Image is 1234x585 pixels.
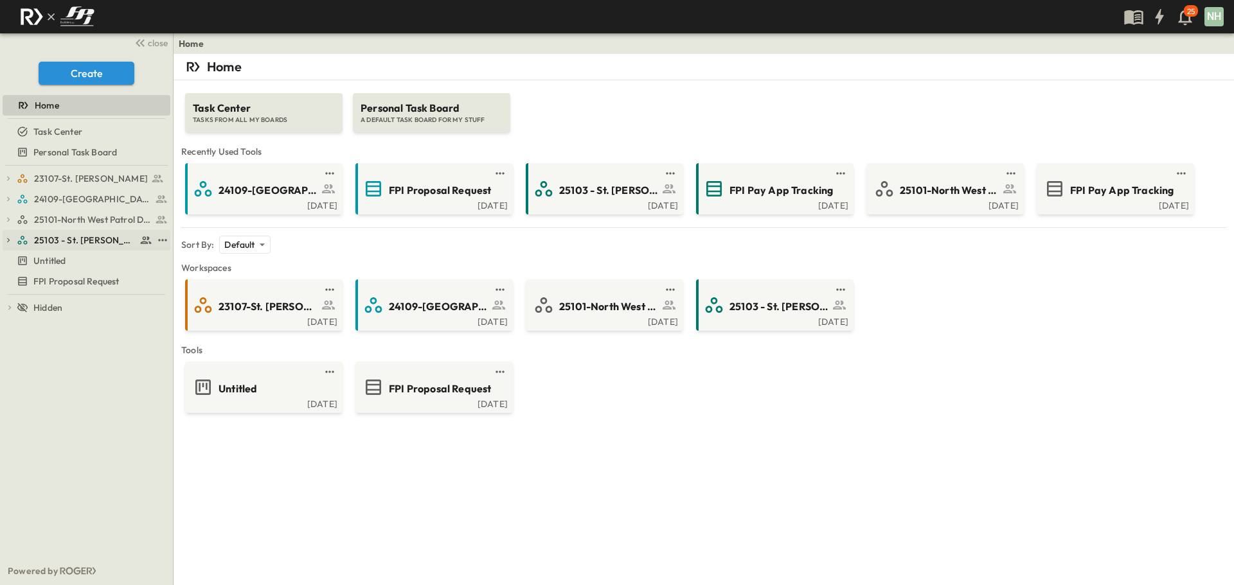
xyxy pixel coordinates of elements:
[39,62,134,85] button: Create
[1039,179,1189,199] a: FPI Pay App Tracking
[15,3,99,30] img: c8d7d1ed905e502e8f77bf7063faec64e13b34fdb1f2bdd94b0e311fc34f8000.png
[869,179,1019,199] a: 25101-North West Patrol Division
[129,33,170,51] button: close
[33,254,66,267] span: Untitled
[322,282,337,297] button: test
[389,299,488,314] span: 24109-[GEOGRAPHIC_DATA][PERSON_NAME]
[358,315,508,326] a: [DATE]
[188,397,337,408] a: [DATE]
[528,315,678,326] a: [DATE]
[663,282,678,297] button: test
[179,37,211,50] nav: breadcrumbs
[1174,166,1189,181] button: test
[155,232,170,248] button: test
[1003,166,1019,181] button: test
[34,234,136,247] span: 25103 - St. [PERSON_NAME] Phase 2
[17,231,152,249] a: 25103 - St. [PERSON_NAME] Phase 2
[699,199,848,209] a: [DATE]
[3,168,170,189] div: 23107-St. [PERSON_NAME]test
[3,250,170,271] div: Untitledtest
[1204,7,1224,26] div: NH
[33,146,117,159] span: Personal Task Board
[17,170,168,188] a: 23107-St. [PERSON_NAME]
[833,282,848,297] button: test
[322,166,337,181] button: test
[358,199,508,209] a: [DATE]
[699,315,848,326] a: [DATE]
[900,183,999,198] span: 25101-North West Patrol Division
[207,58,242,76] p: Home
[33,125,82,138] span: Task Center
[181,145,1226,158] span: Recently Used Tools
[188,295,337,315] a: 23107-St. [PERSON_NAME]
[352,80,512,132] a: Personal Task BoardA DEFAULT TASK BOARD FOR MY STUFF
[181,344,1226,356] span: Tools
[3,252,168,270] a: Untitled
[17,190,168,208] a: 24109-St. Teresa of Calcutta Parish Hall
[3,189,170,209] div: 24109-St. Teresa of Calcutta Parish Halltest
[358,377,508,397] a: FPI Proposal Request
[729,299,829,314] span: 25103 - St. [PERSON_NAME] Phase 2
[188,377,337,397] a: Untitled
[219,299,318,314] span: 23107-St. [PERSON_NAME]
[358,295,508,315] a: 24109-[GEOGRAPHIC_DATA][PERSON_NAME]
[33,301,62,314] span: Hidden
[729,183,833,198] span: FPI Pay App Tracking
[3,230,170,250] div: 25103 - St. [PERSON_NAME] Phase 2test
[3,272,168,290] a: FPI Proposal Request
[1203,6,1225,28] button: NH
[699,179,848,199] a: FPI Pay App Tracking
[34,213,152,226] span: 25101-North West Patrol Division
[219,236,270,254] div: Default
[528,179,678,199] a: 25103 - St. [PERSON_NAME] Phase 2
[3,142,170,162] div: Personal Task Boardtest
[193,101,335,116] span: Task Center
[188,199,337,209] a: [DATE]
[17,211,168,229] a: 25101-North West Patrol Division
[193,116,335,125] span: TASKS FROM ALL MY BOARDS
[528,295,678,315] a: 25101-North West Patrol Division
[559,299,659,314] span: 25101-North West Patrol Division
[833,166,848,181] button: test
[358,179,508,199] a: FPI Proposal Request
[3,209,170,230] div: 25101-North West Patrol Divisiontest
[559,183,659,198] span: 25103 - St. [PERSON_NAME] Phase 2
[389,381,491,396] span: FPI Proposal Request
[361,116,503,125] span: A DEFAULT TASK BOARD FOR MY STUFF
[3,123,168,141] a: Task Center
[492,282,508,297] button: test
[181,261,1226,274] span: Workspaces
[3,143,168,161] a: Personal Task Board
[188,179,337,199] a: 24109-[GEOGRAPHIC_DATA][PERSON_NAME]
[389,183,491,198] span: FPI Proposal Request
[1187,6,1195,17] p: 25
[33,275,119,288] span: FPI Proposal Request
[35,99,59,112] span: Home
[3,271,170,292] div: FPI Proposal Requesttest
[869,199,1019,209] a: [DATE]
[181,238,214,251] p: Sort By:
[184,80,344,132] a: Task CenterTASKS FROM ALL MY BOARDS
[1039,199,1189,209] a: [DATE]
[219,183,318,198] span: 24109-[GEOGRAPHIC_DATA][PERSON_NAME]
[179,37,204,50] a: Home
[224,238,255,251] p: Default
[148,37,168,49] span: close
[492,166,508,181] button: test
[322,364,337,380] button: test
[358,397,508,408] a: [DATE]
[3,96,168,114] a: Home
[34,193,152,205] span: 24109-St. Teresa of Calcutta Parish Hall
[188,315,337,326] a: [DATE]
[492,364,508,380] button: test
